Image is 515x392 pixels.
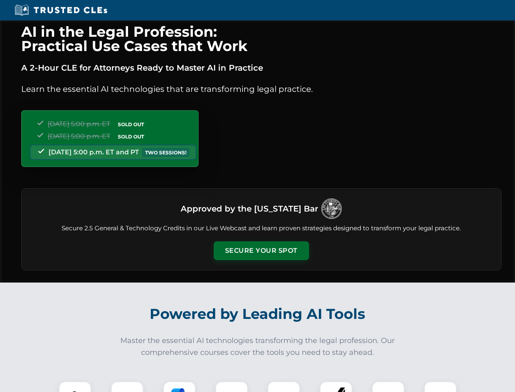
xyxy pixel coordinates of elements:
p: Secure 2.5 General & Technology Credits in our Live Webcast and learn proven strategies designed ... [31,224,491,233]
h2: Powered by Leading AI Tools [32,300,484,328]
h3: Approved by the [US_STATE] Bar [181,201,318,216]
span: [DATE] 5:00 p.m. ET [48,132,110,140]
span: SOLD OUT [115,132,147,141]
h1: AI in the Legal Profession: Practical Use Cases that Work [21,24,502,53]
img: Trusted CLEs [12,4,110,16]
span: [DATE] 5:00 p.m. ET [48,120,110,128]
p: Learn the essential AI technologies that are transforming legal practice. [21,82,502,96]
img: Logo [321,198,342,219]
span: SOLD OUT [115,120,147,129]
p: Master the essential AI technologies transforming the legal profession. Our comprehensive courses... [115,335,400,359]
p: A 2-Hour CLE for Attorneys Ready to Master AI in Practice [21,61,502,74]
button: Secure Your Spot [214,241,309,260]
